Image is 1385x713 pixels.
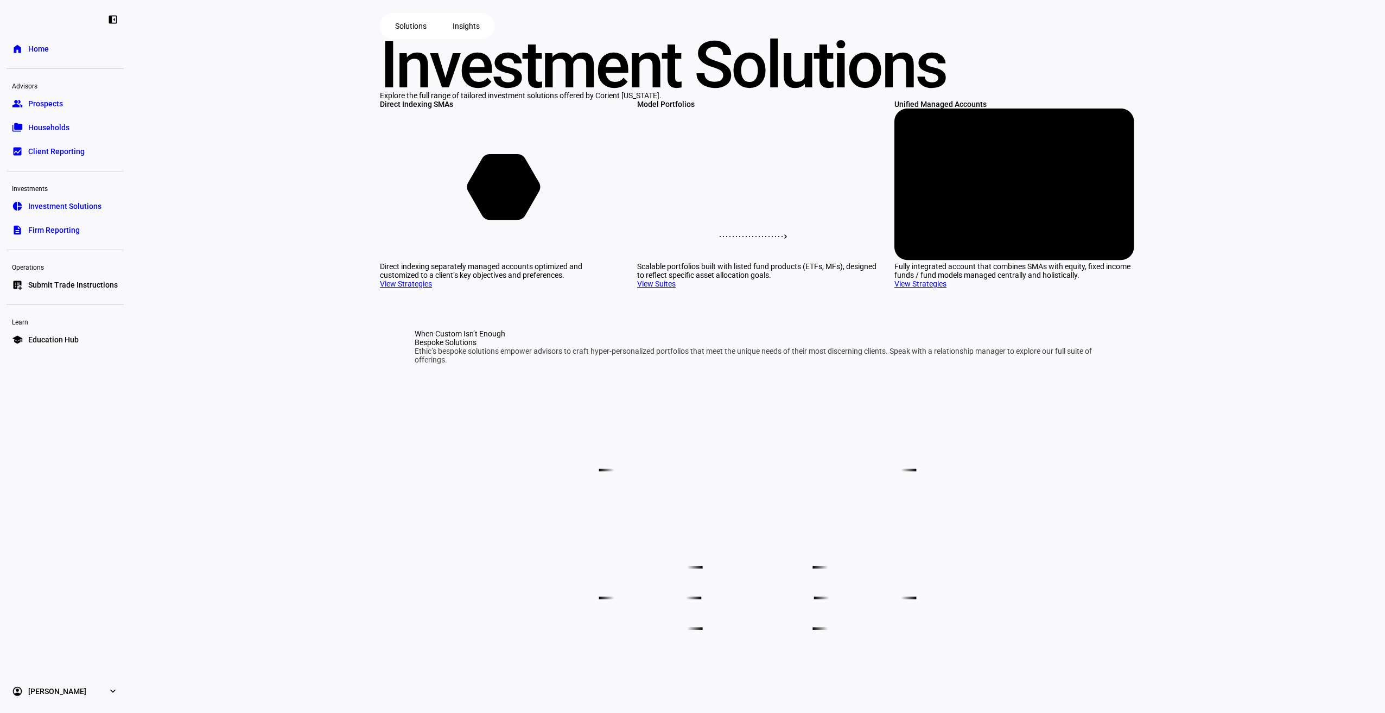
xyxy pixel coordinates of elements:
button: Solutions [382,15,440,37]
div: Fully integrated account that combines SMAs with equity, fixed income funds / fund models managed... [894,262,1134,279]
eth-mat-symbol: left_panel_close [107,14,118,25]
span: Solutions [395,15,427,37]
div: Investment Solutions [380,39,1135,91]
a: bid_landscapeClient Reporting [7,141,124,162]
a: groupProspects [7,93,124,114]
a: descriptionFirm Reporting [7,219,124,241]
div: Operations [7,259,124,274]
span: Client Reporting [28,146,85,157]
div: Model Portfolios [637,100,877,109]
span: Insights [453,15,480,37]
div: Scalable portfolios built with listed fund products (ETFs, MFs), designed to reflect specific ass... [637,262,877,279]
eth-mat-symbol: home [12,43,23,54]
a: pie_chartInvestment Solutions [7,195,124,217]
div: Investments [7,180,124,195]
eth-mat-symbol: group [12,98,23,109]
eth-mat-symbol: list_alt_add [12,279,23,290]
button: Insights [440,15,493,37]
div: Learn [7,314,124,329]
eth-mat-symbol: pie_chart [12,201,23,212]
div: When Custom Isn’t Enough [415,329,1101,338]
eth-mat-symbol: bid_landscape [12,146,23,157]
div: Direct Indexing SMAs [380,100,620,109]
eth-mat-symbol: expand_more [107,686,118,697]
span: Investment Solutions [28,201,101,212]
a: folder_copyHouseholds [7,117,124,138]
eth-mat-symbol: folder_copy [12,122,23,133]
eth-mat-symbol: account_circle [12,686,23,697]
span: Submit Trade Instructions [28,279,118,290]
span: Firm Reporting [28,225,80,235]
span: Households [28,122,69,133]
div: Ethic’s bespoke solutions empower advisors to craft hyper-personalized portfolios that meet the u... [415,347,1101,364]
div: Direct indexing separately managed accounts optimized and customized to a client’s key objectives... [380,262,620,279]
div: Advisors [7,78,124,93]
span: Prospects [28,98,63,109]
span: Home [28,43,49,54]
div: Explore the full range of tailored investment solutions offered by Corient [US_STATE]. [380,91,1135,100]
span: [PERSON_NAME] [28,686,86,697]
a: homeHome [7,38,124,60]
div: Unified Managed Accounts [894,100,1134,109]
a: View Suites [637,279,676,288]
span: Education Hub [28,334,79,345]
div: Bespoke Solutions [415,338,1101,347]
eth-mat-symbol: school [12,334,23,345]
eth-mat-symbol: description [12,225,23,235]
a: View Strategies [894,279,946,288]
a: View Strategies [380,279,432,288]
